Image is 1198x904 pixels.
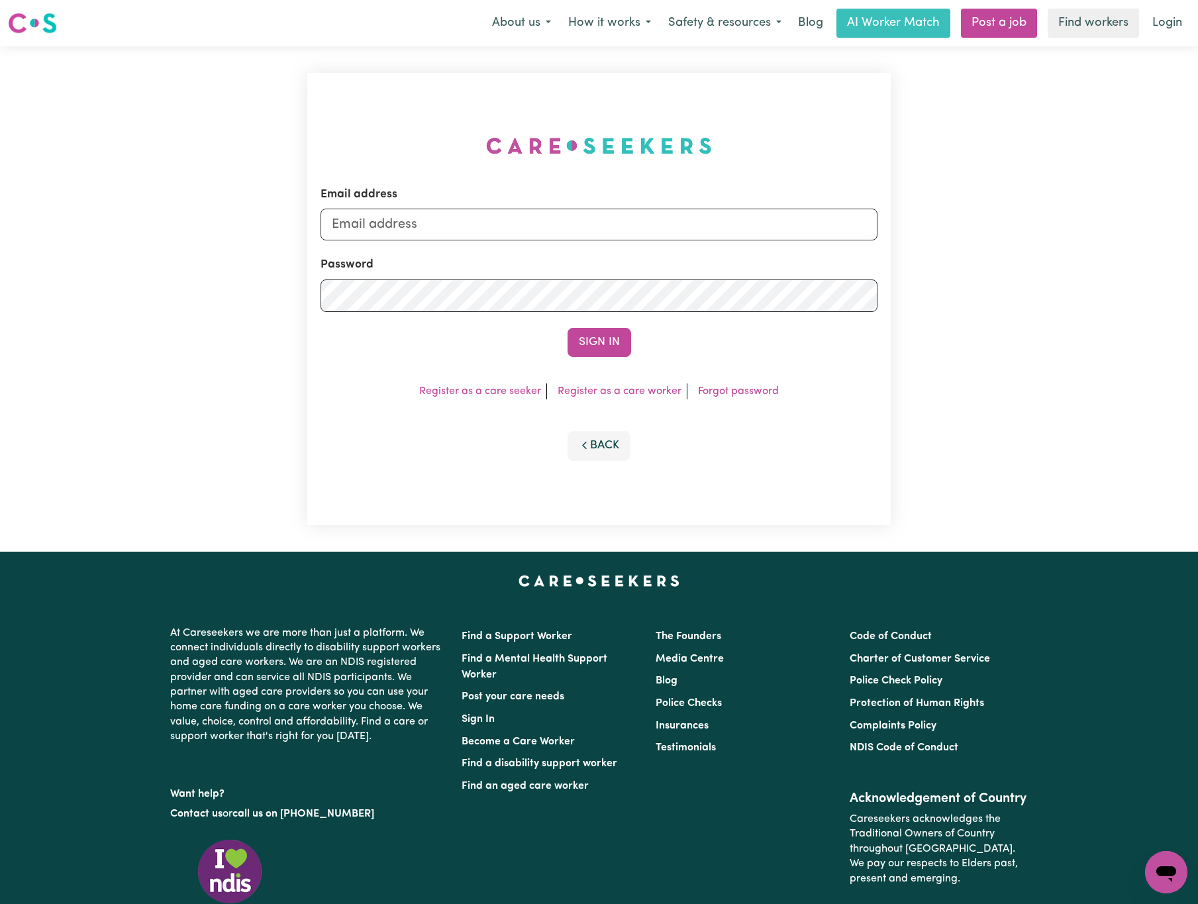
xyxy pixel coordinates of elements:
a: Police Checks [656,698,722,709]
img: Careseekers logo [8,11,57,35]
p: Want help? [170,781,446,801]
a: Post your care needs [462,691,564,702]
a: Blog [790,9,831,38]
p: Careseekers acknowledges the Traditional Owners of Country throughout [GEOGRAPHIC_DATA]. We pay o... [850,807,1028,891]
a: Careseekers logo [8,8,57,38]
button: About us [483,9,560,37]
a: Find a Support Worker [462,631,572,642]
a: The Founders [656,631,721,642]
iframe: Button to launch messaging window [1145,851,1187,893]
label: Email address [321,186,397,203]
button: Back [568,431,631,460]
a: Police Check Policy [850,676,942,686]
a: Complaints Policy [850,721,936,731]
a: Media Centre [656,654,724,664]
label: Password [321,256,374,274]
button: How it works [560,9,660,37]
button: Safety & resources [660,9,790,37]
a: Post a job [961,9,1037,38]
a: Testimonials [656,742,716,753]
a: call us on [PHONE_NUMBER] [232,809,374,819]
button: Sign In [568,328,631,357]
a: Insurances [656,721,709,731]
a: Contact us [170,809,223,819]
a: Find an aged care worker [462,781,589,791]
a: Sign In [462,714,495,725]
a: Code of Conduct [850,631,932,642]
p: At Careseekers we are more than just a platform. We connect individuals directly to disability su... [170,621,446,750]
a: Become a Care Worker [462,736,575,747]
input: Email address [321,209,877,240]
a: Login [1144,9,1190,38]
a: Find workers [1048,9,1139,38]
a: Forgot password [698,386,779,397]
a: Charter of Customer Service [850,654,990,664]
a: Register as a care worker [558,386,681,397]
a: Protection of Human Rights [850,698,984,709]
p: or [170,801,446,827]
a: Careseekers home page [519,576,679,586]
a: Find a disability support worker [462,758,617,769]
h2: Acknowledgement of Country [850,791,1028,807]
a: Blog [656,676,677,686]
a: Register as a care seeker [419,386,541,397]
a: Find a Mental Health Support Worker [462,654,607,680]
a: NDIS Code of Conduct [850,742,958,753]
a: AI Worker Match [836,9,950,38]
